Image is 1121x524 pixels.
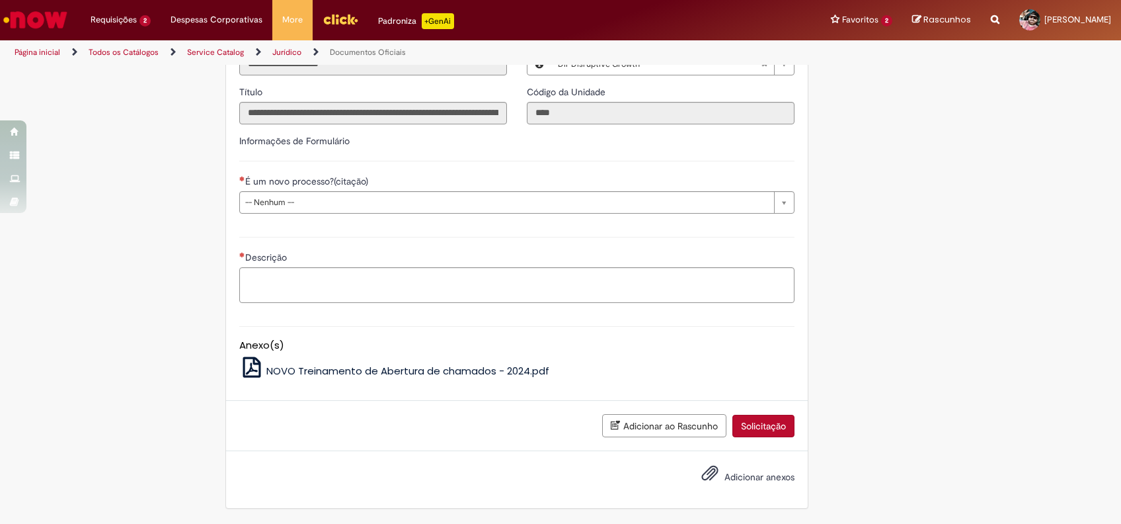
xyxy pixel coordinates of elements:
label: Somente leitura - Título [239,85,265,99]
abbr: Limpar campo Local [754,54,774,75]
a: Documentos Oficiais [330,47,406,58]
span: Necessários [239,252,245,257]
span: Rascunhos [923,13,971,26]
img: ServiceNow [1,7,69,33]
span: Favoritos [842,13,878,26]
span: 2 [881,15,892,26]
div: Padroniza [378,13,454,29]
span: NOVO Treinamento de Abertura de chamados - 2024.pdf [266,364,549,378]
input: Código da Unidade [527,102,794,124]
span: Necessários [239,176,245,181]
a: NOVO Treinamento de Abertura de chamados - 2024.pdf [239,364,550,378]
a: Jurídico [272,47,301,58]
a: Todos os Catálogos [89,47,159,58]
span: Adicionar anexos [724,471,794,483]
span: Descrição [245,251,290,263]
label: Somente leitura - Código da Unidade [527,85,608,99]
span: -- Nenhum -- [245,192,767,213]
a: Rascunhos [912,14,971,26]
span: Despesas Corporativas [171,13,262,26]
span: [PERSON_NAME] [1044,14,1111,25]
a: Dir Disruptive GrowthLimpar campo Local [551,54,794,75]
span: Somente leitura - Código da Unidade [527,86,608,98]
span: Dir Disruptive Growth [558,54,761,75]
p: +GenAi [422,13,454,29]
input: Email [239,53,507,75]
a: Página inicial [15,47,60,58]
button: Local, Visualizar este registro Dir Disruptive Growth [527,54,551,75]
label: Informações de Formulário [239,135,350,147]
input: Título [239,102,507,124]
span: Somente leitura - Título [239,86,265,98]
a: Service Catalog [187,47,244,58]
button: Adicionar ao Rascunho [602,414,726,437]
h5: Anexo(s) [239,340,794,351]
ul: Trilhas de página [10,40,738,65]
span: 2 [139,15,151,26]
button: Adicionar anexos [698,461,722,492]
img: click_logo_yellow_360x200.png [323,9,358,29]
button: Solicitação [732,415,794,437]
textarea: Descrição [239,267,794,303]
span: Requisições [91,13,137,26]
span: More [282,13,303,26]
span: É um novo processo?(citação) [245,175,371,187]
